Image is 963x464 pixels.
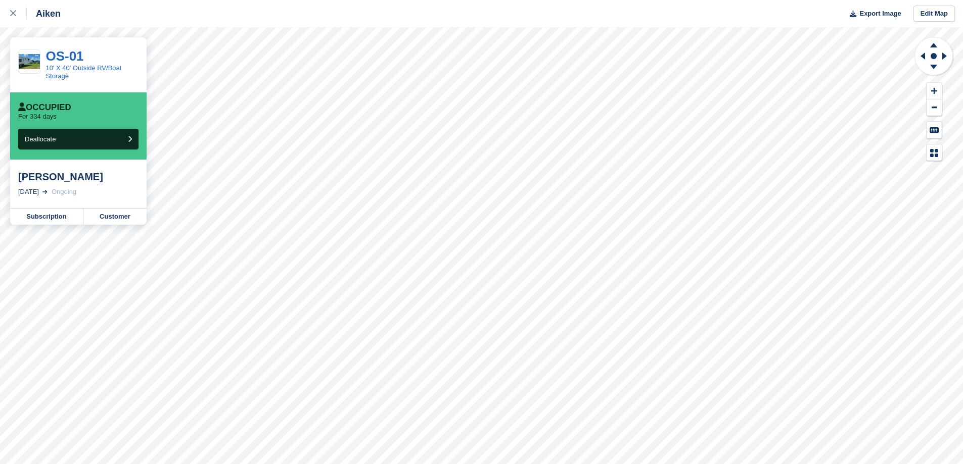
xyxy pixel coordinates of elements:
[927,99,942,116] button: Zoom Out
[18,187,39,197] div: [DATE]
[25,135,56,143] span: Deallocate
[45,48,83,64] a: OS-01
[10,209,83,225] a: Subscription
[52,187,76,197] div: Ongoing
[18,171,139,183] div: [PERSON_NAME]
[18,102,71,113] div: Occupied
[927,144,942,161] button: Map Legend
[83,209,147,225] a: Customer
[913,6,955,22] a: Edit Map
[927,122,942,138] button: Keyboard Shortcuts
[42,190,48,194] img: arrow-right-light-icn-cde0832a797a2874e46488d9cf13f60e5c3a73dbe684e267c42b8395dfbc2abf.svg
[927,83,942,99] button: Zoom In
[19,54,40,69] img: CleanShot%202023-11-01%20at%2012.49.03@2x.png
[859,9,901,19] span: Export Image
[18,129,139,149] button: Deallocate
[27,8,61,20] div: Aiken
[45,64,121,80] a: 10' X 40' Outside RV/Boat Storage
[18,113,57,121] p: For 334 days
[844,6,901,22] button: Export Image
